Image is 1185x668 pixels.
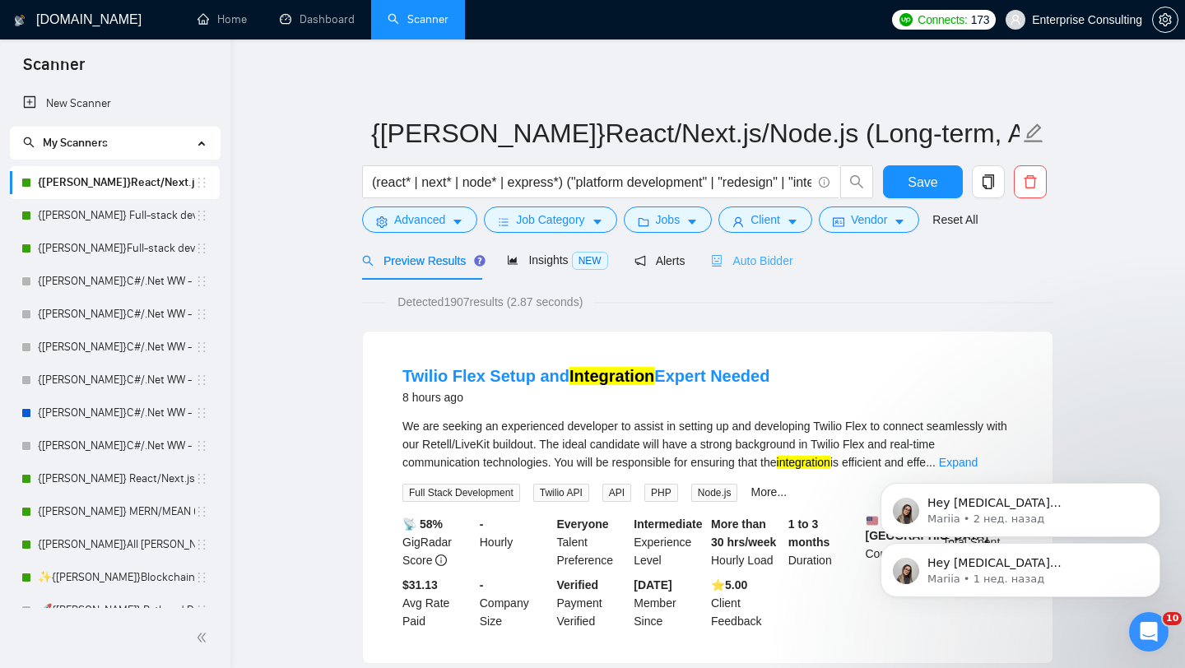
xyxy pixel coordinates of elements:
a: {[PERSON_NAME]}C#/.Net WW - best match (0 spent, not preferred location) [38,429,195,462]
span: Preview Results [362,254,481,267]
span: Node.js [691,484,738,502]
span: Auto Bidder [711,254,792,267]
mark: Integration [569,367,654,385]
div: Tooltip anchor [472,253,487,268]
iframe: Intercom notifications сообщение [856,378,1185,624]
div: Hourly Load [708,515,785,569]
span: caret-down [894,216,905,228]
span: holder [195,472,208,485]
span: holder [195,275,208,288]
span: My Scanners [23,136,108,150]
span: caret-down [787,216,798,228]
span: setting [376,216,388,228]
b: Everyone [557,517,609,531]
span: holder [195,308,208,321]
span: idcard [833,216,844,228]
span: Connects: [918,11,967,29]
div: Client Feedback [708,576,785,630]
button: barsJob Categorycaret-down [484,206,616,233]
span: search [362,255,374,267]
span: info-circle [819,177,829,188]
span: 10 [1163,612,1182,625]
span: holder [195,538,208,551]
a: {[PERSON_NAME]} MERN/MEAN (Enterprise & SaaS) [38,495,195,528]
a: {[PERSON_NAME]}C#/.Net WW - best match [38,265,195,298]
li: 🚀{ILYA} Python | Django | AI / [10,594,220,627]
span: holder [195,242,208,255]
b: 1 to 3 months [788,517,830,549]
a: {[PERSON_NAME]}All [PERSON_NAME] - web [38,528,195,561]
span: holder [195,604,208,617]
button: Save [883,165,963,198]
button: delete [1014,165,1047,198]
span: holder [195,373,208,387]
iframe: Intercom live chat [1129,612,1169,652]
span: holder [195,176,208,189]
span: holder [195,341,208,354]
b: [DATE] [634,578,671,591]
div: Hourly [476,515,554,569]
li: {Kate}All stack WW - web [10,528,220,561]
a: homeHome [197,12,247,26]
a: dashboardDashboard [280,12,355,26]
span: caret-down [686,216,698,228]
span: Advanced [394,211,445,229]
span: double-left [196,629,212,646]
a: setting [1152,13,1178,26]
span: holder [195,505,208,518]
li: {Kate}C#/.Net WW - best match (<1 month) [10,331,220,364]
li: {Kate}React/Next.js/Node.js (Long-term, All Niches) [10,166,220,199]
b: 📡 58% [402,517,443,531]
button: settingAdvancedcaret-down [362,206,477,233]
span: user [732,216,744,228]
span: Full Stack Development [402,484,520,502]
span: notification [634,255,646,267]
li: {Kate}C#/.Net WW - best match [10,265,220,298]
span: PHP [644,484,678,502]
li: {ILYA} React/Next.js/Node.js (Long-term, All Niches) [10,462,220,495]
span: search [23,137,35,148]
span: copy [973,174,1004,189]
mark: integration [777,456,830,469]
span: My Scanners [43,136,108,150]
a: {[PERSON_NAME]}C#/.Net WW - best match (0 spent) [38,397,195,429]
div: Talent Preference [554,515,631,569]
b: More than 30 hrs/week [711,517,776,549]
span: Twilio API [533,484,589,502]
b: $31.13 [402,578,438,591]
div: Duration [785,515,862,569]
li: New Scanner [10,87,220,120]
span: setting [1153,13,1178,26]
a: ✨{[PERSON_NAME]}Blockchain WW [38,561,195,594]
input: Scanner name... [371,113,1020,154]
span: user [1010,14,1021,26]
span: Jobs [656,211,681,229]
img: upwork-logo.png [899,13,913,26]
span: Scanner [10,53,98,87]
span: API [602,484,631,502]
b: - [480,517,484,531]
a: {[PERSON_NAME]} Full-stack devs WW - pain point [38,199,195,232]
span: Detected 1907 results (2.87 seconds) [386,293,594,311]
span: Alerts [634,254,685,267]
span: holder [195,406,208,420]
span: holder [195,209,208,222]
div: Member Since [630,576,708,630]
li: {Kate} Full-stack devs WW - pain point [10,199,220,232]
span: Save [908,172,937,193]
div: Company Size [476,576,554,630]
li: ✨{ILYA}Blockchain WW [10,561,220,594]
span: caret-down [452,216,463,228]
b: Intermediate [634,517,702,531]
li: {Kate} MERN/MEAN (Enterprise & SaaS) [10,495,220,528]
a: More... [750,485,787,499]
div: Avg Rate Paid [399,576,476,630]
span: Insights [507,253,607,267]
span: NEW [572,252,608,270]
a: New Scanner [23,87,207,120]
img: logo [14,7,26,34]
a: {[PERSON_NAME]} React/Next.js/Node.js (Long-term, All Niches) [38,462,195,495]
